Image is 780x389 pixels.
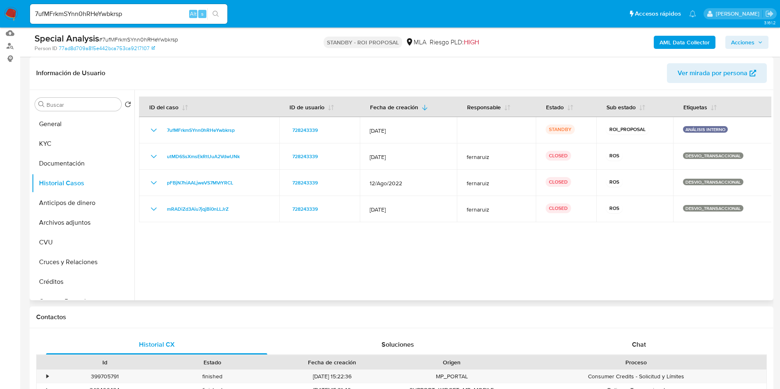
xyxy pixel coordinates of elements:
[207,8,224,20] button: search-icon
[30,9,227,19] input: Buscar usuario o caso...
[46,101,118,108] input: Buscar
[35,45,57,52] b: Person ID
[404,358,500,366] div: Origen
[667,63,767,83] button: Ver mirada por persona
[430,38,479,47] span: Riesgo PLD:
[32,114,134,134] button: General
[635,9,681,18] span: Accesos rápidos
[678,63,748,83] span: Ver mirada por persona
[382,340,414,349] span: Soluciones
[32,272,134,292] button: Créditos
[32,193,134,213] button: Anticipos de dinero
[266,370,398,383] div: [DATE] 15:22:36
[32,292,134,311] button: Cuentas Bancarias
[36,69,105,77] h1: Información de Usuario
[159,370,266,383] div: finished
[32,154,134,173] button: Documentación
[731,36,755,49] span: Acciones
[139,340,175,349] span: Historial CX
[464,37,479,47] span: HIGH
[324,37,402,48] p: STANDBY - ROI PROPOSAL
[190,10,197,18] span: Alt
[125,101,131,110] button: Volver al orden por defecto
[506,370,766,383] div: Consumer Credits - Solicitud y Límites
[398,370,506,383] div: MP_PORTAL
[35,32,99,45] b: Special Analysis
[46,373,49,380] div: •
[660,36,710,49] b: AML Data Collector
[57,358,153,366] div: Id
[51,370,159,383] div: 399705791
[725,36,768,49] button: Acciones
[36,313,767,321] h1: Contactos
[201,10,204,18] span: s
[405,38,426,47] div: MLA
[716,10,762,18] p: gustavo.deseta@mercadolibre.com
[512,358,761,366] div: Proceso
[764,19,776,26] span: 3.161.2
[32,252,134,272] button: Cruces y Relaciones
[654,36,715,49] button: AML Data Collector
[272,358,392,366] div: Fecha de creación
[99,35,178,44] span: # 7ufMFrkmSYnn0hRHeYwbkrsp
[164,358,261,366] div: Estado
[632,340,646,349] span: Chat
[689,10,696,17] a: Notificaciones
[38,101,45,108] button: Buscar
[32,134,134,154] button: KYC
[32,213,134,232] button: Archivos adjuntos
[32,232,134,252] button: CVU
[32,173,134,193] button: Historial Casos
[59,45,155,52] a: 77ad8d709a815e442bca753ca9217107
[765,9,774,18] a: Salir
